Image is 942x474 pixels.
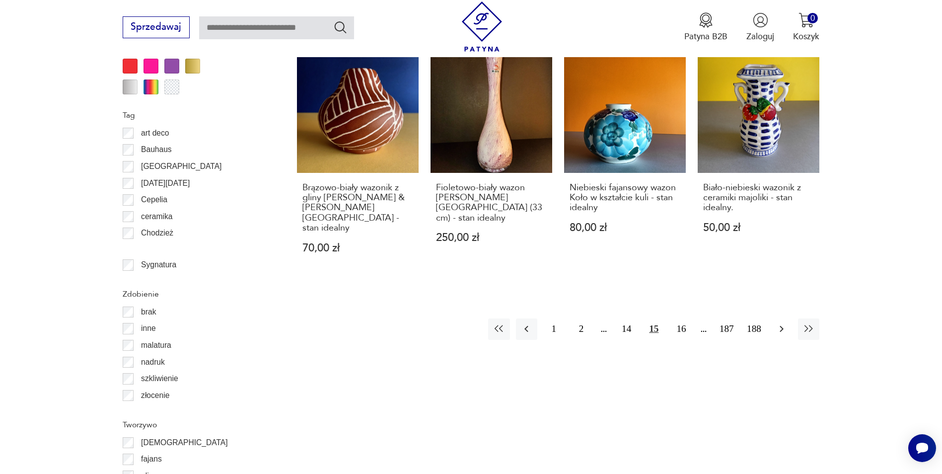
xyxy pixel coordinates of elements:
[746,12,774,42] button: Zaloguj
[141,322,155,335] p: inne
[141,127,169,140] p: art deco
[684,31,727,42] p: Patyna B2B
[141,243,171,256] p: Ćmielów
[457,1,507,52] img: Patyna - sklep z meblami i dekoracjami vintage
[141,453,162,466] p: fajans
[302,243,413,253] p: 70,00 zł
[746,31,774,42] p: Zaloguj
[698,12,714,28] img: Ikona medalu
[297,51,419,276] a: Brązowo-biały wazonik z gliny Eckhardt & Engler Germany - stan idealnyBrązowo-biały wazonik z gli...
[141,227,173,239] p: Chodzież
[793,31,819,42] p: Koszyk
[684,12,727,42] button: Patyna B2B
[141,356,165,369] p: nadruk
[141,372,178,385] p: szkliwienie
[564,51,686,276] a: Niebieski fajansowy wazon Koło w kształcie kuli - stan idealnyNiebieski fajansowy wazon Koło w ks...
[141,160,221,173] p: [GEOGRAPHIC_DATA]
[141,143,172,156] p: Bauhaus
[703,183,814,213] h3: Biało-niebieski wazonik z ceramiki majoliki - stan idealny.
[616,318,637,340] button: 14
[684,12,727,42] a: Ikona medaluPatyna B2B
[123,24,190,32] a: Sprzedawaj
[141,389,169,402] p: złocenie
[670,318,692,340] button: 16
[753,12,768,28] img: Ikonka użytkownika
[698,51,819,276] a: Biało-niebieski wazonik z ceramiki majoliki - stan idealny.Biało-niebieski wazonik z ceramiki maj...
[570,183,680,213] h3: Niebieski fajansowy wazon Koło w kształcie kuli - stan idealny
[703,223,814,233] p: 50,00 zł
[141,258,176,271] p: Sygnatura
[807,13,818,23] div: 0
[333,20,348,34] button: Szukaj
[141,193,167,206] p: Cepelia
[141,210,172,223] p: ceramika
[716,318,737,340] button: 187
[543,318,565,340] button: 1
[141,306,156,318] p: brak
[570,223,680,233] p: 80,00 zł
[302,183,413,234] h3: Brązowo-biały wazonik z gliny [PERSON_NAME] & [PERSON_NAME] [GEOGRAPHIC_DATA] - stan idealny
[123,16,190,38] button: Sprzedawaj
[431,51,552,276] a: Fioletowo-biały wazon Ingrid Glass Germany (33 cm) - stan idealnyFioletowo-biały wazon [PERSON_NA...
[141,177,190,190] p: [DATE][DATE]
[436,183,547,224] h3: Fioletowo-biały wazon [PERSON_NAME] [GEOGRAPHIC_DATA] (33 cm) - stan idealny
[123,288,269,301] p: Zdobienie
[141,339,171,352] p: malatura
[571,318,592,340] button: 2
[436,233,547,243] p: 250,00 zł
[123,109,269,122] p: Tag
[798,12,814,28] img: Ikona koszyka
[908,434,936,462] iframe: Smartsupp widget button
[743,318,765,340] button: 188
[141,436,227,449] p: [DEMOGRAPHIC_DATA]
[793,12,819,42] button: 0Koszyk
[123,418,269,431] p: Tworzywo
[643,318,664,340] button: 15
